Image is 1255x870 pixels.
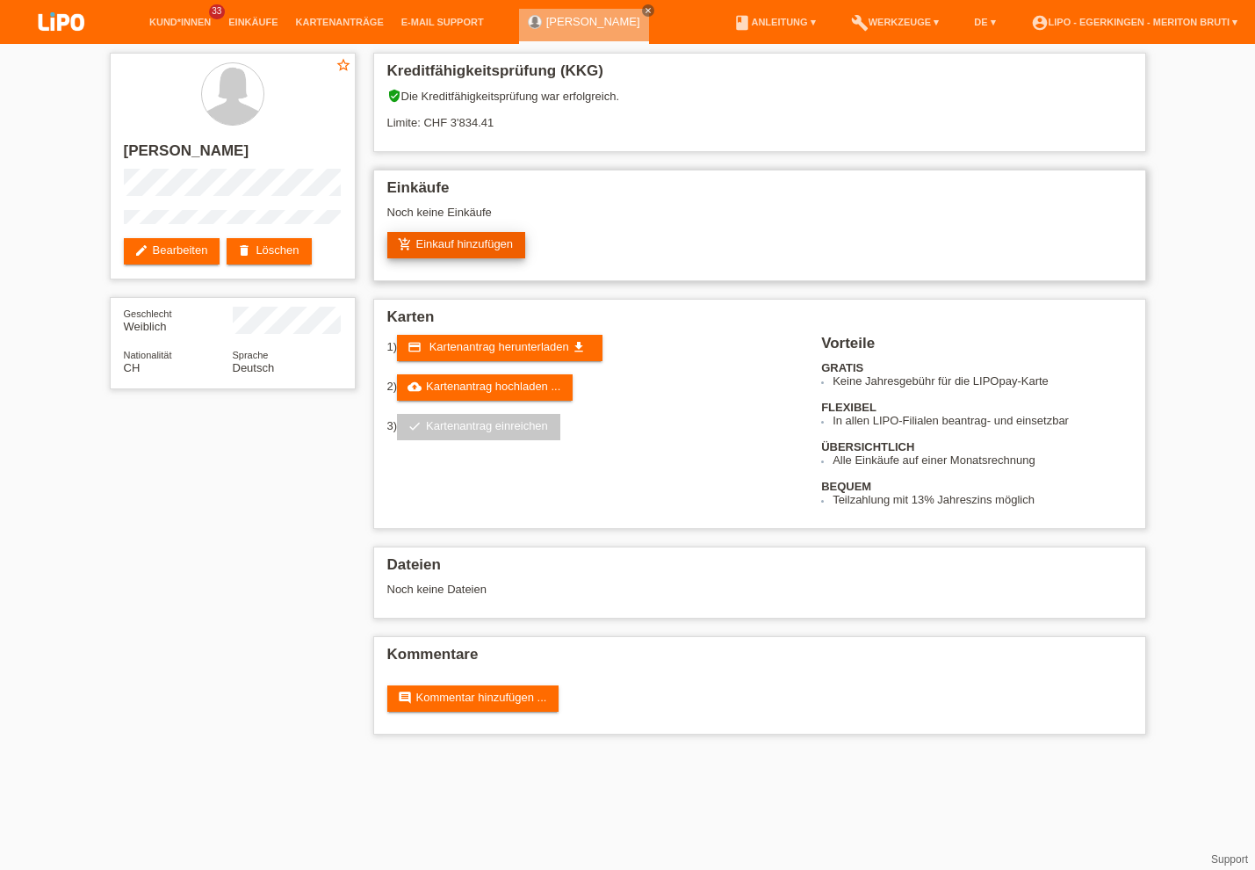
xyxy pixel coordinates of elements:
[124,307,233,333] div: Weiblich
[833,374,1131,388] li: Keine Jahresgebühr für die LIPOpay-Karte
[1031,14,1049,32] i: account_circle
[335,57,351,73] i: star_border
[387,206,1132,232] div: Noch keine Einkäufe
[408,380,422,394] i: cloud_upload
[209,4,225,19] span: 33
[387,685,559,712] a: commentKommentar hinzufügen ...
[397,374,573,401] a: cloud_uploadKartenantrag hochladen ...
[124,308,172,319] span: Geschlecht
[134,243,148,257] i: edit
[833,453,1131,467] li: Alle Einkäufe auf einer Monatsrechnung
[397,414,560,440] a: checkKartenantrag einreichen
[429,340,569,353] span: Kartenantrag herunterladen
[387,335,800,361] div: 1)
[833,493,1131,506] li: Teilzahlung mit 13% Jahreszins möglich
[124,361,141,374] span: Schweiz
[387,414,800,440] div: 3)
[821,335,1131,361] h2: Vorteile
[124,142,342,169] h2: [PERSON_NAME]
[546,15,640,28] a: [PERSON_NAME]
[387,556,1132,583] h2: Dateien
[287,17,393,27] a: Kartenanträge
[233,350,269,360] span: Sprache
[821,440,914,453] b: ÜBERSICHTLICH
[1022,17,1246,27] a: account_circleLIPO - Egerkingen - Meriton Bruti ▾
[572,340,586,354] i: get_app
[408,419,422,433] i: check
[387,374,800,401] div: 2)
[725,17,824,27] a: bookAnleitung ▾
[408,340,422,354] i: credit_card
[124,238,220,265] a: editBearbeiten
[18,36,105,49] a: LIPO pay
[387,308,1132,335] h2: Karten
[397,335,602,361] a: credit_card Kartenantrag herunterladen get_app
[387,646,1132,672] h2: Kommentare
[842,17,948,27] a: buildWerkzeuge ▾
[821,361,863,374] b: GRATIS
[398,691,412,705] i: comment
[1211,853,1248,866] a: Support
[387,232,526,258] a: add_shopping_cartEinkauf hinzufügen
[227,238,311,265] a: deleteLöschen
[833,414,1131,427] li: In allen LIPO-Filialen beantrag- und einsetzbar
[642,4,654,17] a: close
[821,401,876,414] b: FLEXIBEL
[965,17,1004,27] a: DE ▾
[851,14,869,32] i: build
[141,17,220,27] a: Kund*innen
[387,583,924,596] div: Noch keine Dateien
[233,361,275,374] span: Deutsch
[733,14,751,32] i: book
[335,57,351,76] a: star_border
[393,17,493,27] a: E-Mail Support
[387,89,401,103] i: verified_user
[220,17,286,27] a: Einkäufe
[387,89,1132,142] div: Die Kreditfähigkeitsprüfung war erfolgreich. Limite: CHF 3'834.41
[398,237,412,251] i: add_shopping_cart
[387,179,1132,206] h2: Einkäufe
[237,243,251,257] i: delete
[124,350,172,360] span: Nationalität
[821,480,871,493] b: BEQUEM
[644,6,653,15] i: close
[387,62,1132,89] h2: Kreditfähigkeitsprüfung (KKG)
